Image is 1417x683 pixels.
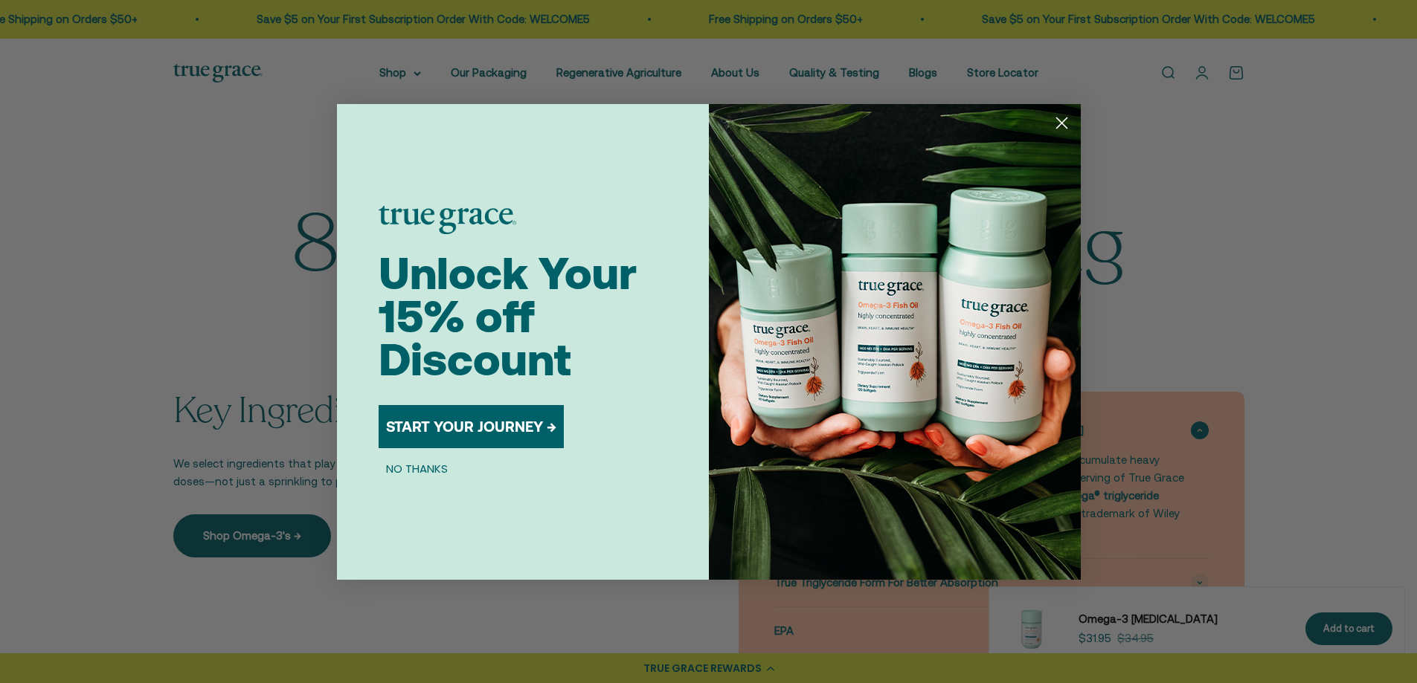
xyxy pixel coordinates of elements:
[379,206,516,234] img: logo placeholder
[379,405,564,448] button: START YOUR JOURNEY →
[709,104,1081,580] img: 098727d5-50f8-4f9b-9554-844bb8da1403.jpeg
[379,460,455,478] button: NO THANKS
[379,247,637,385] span: Unlock Your 15% off Discount
[1049,110,1075,136] button: Close dialog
